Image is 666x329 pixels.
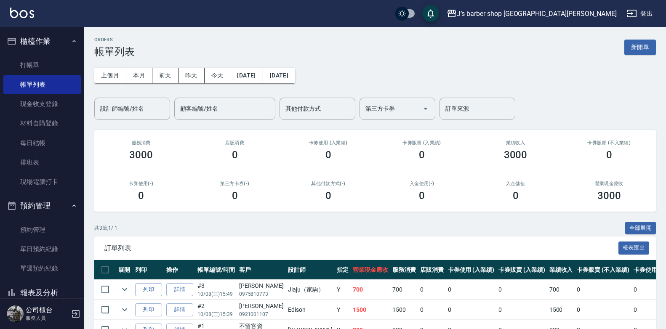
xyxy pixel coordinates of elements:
td: 0 [446,300,497,320]
th: 卡券使用(-) [631,260,666,280]
button: 昨天 [178,68,205,83]
h2: 卡券使用 (入業績) [292,140,365,146]
h3: 0 [232,190,238,202]
p: 10/08 (三) 15:49 [197,290,235,298]
td: 700 [390,280,418,300]
h3: 3000 [129,149,153,161]
button: save [422,5,439,22]
th: 設計師 [286,260,335,280]
a: 單週預約紀錄 [3,259,81,278]
button: J’s barber shop [GEOGRAPHIC_DATA][PERSON_NAME] [443,5,620,22]
td: 0 [575,280,631,300]
h3: 0 [419,190,425,202]
td: Jiaju（家駒） [286,280,335,300]
td: 1500 [351,300,390,320]
button: expand row [118,303,131,316]
h3: 服務消費 [104,140,178,146]
span: 訂單列表 [104,244,618,252]
th: 帳單編號/時間 [195,260,237,280]
h5: 公司櫃台 [26,306,69,314]
h2: 卡券販賣 (入業績) [385,140,458,146]
button: [DATE] [230,68,263,83]
th: 營業現金應收 [351,260,390,280]
button: 新開單 [624,40,656,55]
button: 本月 [126,68,152,83]
button: 列印 [135,283,162,296]
button: 預約管理 [3,195,81,217]
td: #2 [195,300,237,320]
p: 共 3 筆, 1 / 1 [94,224,117,232]
h3: 帳單列表 [94,46,135,58]
button: 登出 [623,6,656,21]
h2: 入金使用(-) [385,181,458,186]
h2: 營業現金應收 [573,181,646,186]
td: 0 [496,300,547,320]
td: Edison [286,300,335,320]
a: 現金收支登錄 [3,94,81,114]
th: 卡券販賣 (不入業績) [575,260,631,280]
h3: 0 [138,190,144,202]
th: 客戶 [237,260,286,280]
h3: 0 [513,190,519,202]
h3: 0 [606,149,612,161]
h3: 0 [325,190,331,202]
h2: 卡券販賣 (不入業績) [573,140,646,146]
td: 0 [631,280,666,300]
h2: 第三方卡券(-) [198,181,271,186]
a: 帳單列表 [3,75,81,94]
td: 0 [631,300,666,320]
td: 700 [547,280,575,300]
td: #3 [195,280,237,300]
button: 報表匯出 [618,241,650,255]
td: 0 [446,280,497,300]
td: 0 [496,280,547,300]
p: 10/08 (三) 15:39 [197,310,235,318]
td: Y [335,280,351,300]
a: 材料自購登錄 [3,114,81,133]
button: [DATE] [263,68,295,83]
td: 1500 [390,300,418,320]
td: 700 [351,280,390,300]
img: Person [7,305,24,322]
h3: 3000 [504,149,527,161]
button: 前天 [152,68,178,83]
button: 報表及分析 [3,282,81,304]
th: 列印 [133,260,164,280]
button: 上個月 [94,68,126,83]
th: 指定 [335,260,351,280]
button: expand row [118,283,131,296]
a: 新開單 [624,43,656,51]
th: 卡券使用 (入業績) [446,260,497,280]
h3: 0 [419,149,425,161]
button: 今天 [205,68,231,83]
button: 全部展開 [625,222,656,235]
h3: 0 [325,149,331,161]
p: 服務人員 [26,314,69,322]
td: 1500 [547,300,575,320]
a: 每日結帳 [3,133,81,153]
button: 櫃檯作業 [3,30,81,52]
div: [PERSON_NAME] [239,302,284,310]
th: 業績收入 [547,260,575,280]
a: 詳情 [166,303,193,316]
img: Logo [10,8,34,18]
th: 服務消費 [390,260,418,280]
a: 打帳單 [3,56,81,75]
a: 現場電腦打卡 [3,172,81,191]
div: J’s barber shop [GEOGRAPHIC_DATA][PERSON_NAME] [457,8,617,19]
button: 列印 [135,303,162,316]
h2: 業績收入 [479,140,552,146]
a: 預約管理 [3,220,81,239]
a: 單日預約紀錄 [3,239,81,259]
a: 報表匯出 [618,244,650,252]
td: 0 [418,280,446,300]
h3: 3000 [597,190,621,202]
h2: 店販消費 [198,140,271,146]
h2: 其他付款方式(-) [292,181,365,186]
th: 操作 [164,260,195,280]
td: 0 [575,300,631,320]
h2: ORDERS [94,37,135,42]
a: 排班表 [3,153,81,172]
p: 0975810773 [239,290,284,298]
h2: 卡券使用(-) [104,181,178,186]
